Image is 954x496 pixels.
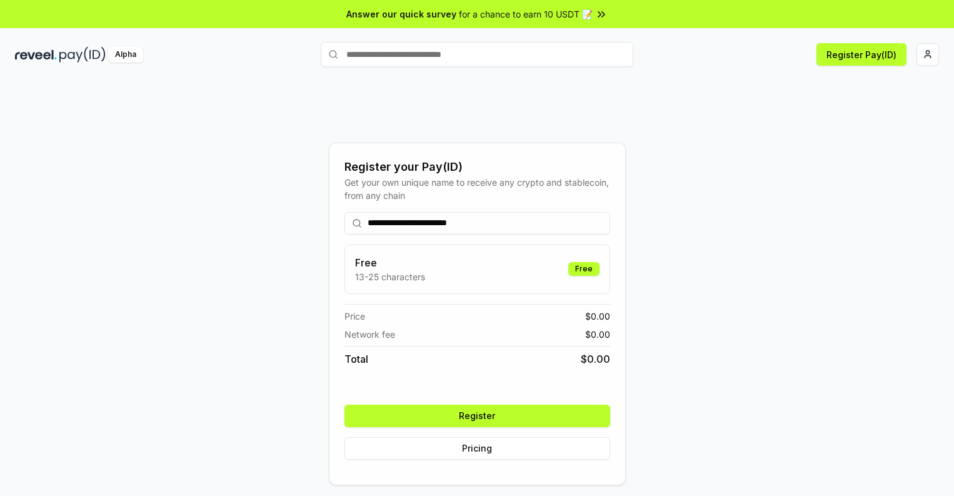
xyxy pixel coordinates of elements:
[344,310,365,323] span: Price
[344,328,395,341] span: Network fee
[344,352,368,367] span: Total
[15,47,57,63] img: reveel_dark
[346,8,456,21] span: Answer our quick survey
[816,43,906,66] button: Register Pay(ID)
[59,47,106,63] img: pay_id
[344,405,610,427] button: Register
[568,262,600,276] div: Free
[459,8,593,21] span: for a chance to earn 10 USDT 📝
[585,310,610,323] span: $ 0.00
[355,270,425,283] p: 13-25 characters
[344,176,610,202] div: Get your own unique name to receive any crypto and stablecoin, from any chain
[108,47,143,63] div: Alpha
[585,328,610,341] span: $ 0.00
[344,158,610,176] div: Register your Pay(ID)
[355,255,425,270] h3: Free
[581,352,610,367] span: $ 0.00
[344,437,610,460] button: Pricing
